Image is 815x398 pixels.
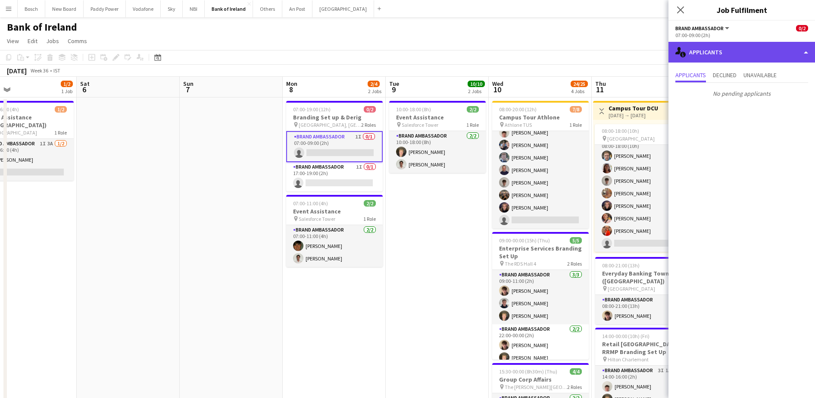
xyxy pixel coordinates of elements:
app-card-role: Brand Ambassador2/207:00-11:00 (4h)[PERSON_NAME][PERSON_NAME] [286,225,383,267]
button: New Board [45,0,84,17]
span: 07:00-11:00 (4h) [293,200,328,207]
h3: Job Fulfilment [668,4,815,16]
span: The RDS Hall 4 [505,260,536,267]
app-job-card: 10:00-18:00 (8h)2/2Event Assistance Salesforce Tower1 RoleBrand Ambassador2/210:00-18:00 (8h)[PER... [389,101,486,173]
span: The [PERSON_NAME][GEOGRAPHIC_DATA] [505,384,567,390]
span: [GEOGRAPHIC_DATA] [607,135,655,142]
span: 08:00-20:00 (12h) [499,106,537,113]
div: 2 Jobs [368,88,381,94]
a: View [3,35,22,47]
span: 10 [491,85,503,94]
app-job-card: 08:00-20:00 (12h)7/8Campus Tour Athlone Athlone TUS1 RoleBrand Ambassador5I7/808:00-20:00 (12h)[P... [492,101,589,229]
app-card-role: Brand Ambassador1I0/107:00-09:00 (2h) [286,131,383,162]
app-job-card: 07:00-11:00 (4h)2/2Event Assistance Salesforce Tower1 RoleBrand Ambassador2/207:00-11:00 (4h)[PER... [286,195,383,267]
button: Paddy Power [84,0,126,17]
span: 09:00-00:00 (15h) (Thu) [499,237,550,244]
span: 1/2 [61,81,73,87]
span: 0/2 [364,106,376,113]
span: Sat [80,80,90,88]
button: Others [253,0,282,17]
h3: Retail [GEOGRAPHIC_DATA] RRMP Branding Set Up [595,340,692,356]
span: Hilton Charlemont [608,356,649,363]
div: Applicants [668,42,815,63]
span: Thu [595,80,606,88]
span: 1/2 [55,106,67,113]
button: An Post [282,0,312,17]
div: [DATE] [7,66,27,75]
span: [GEOGRAPHIC_DATA], [GEOGRAPHIC_DATA] [299,122,361,128]
span: 11 [594,85,606,94]
span: 2 Roles [567,384,582,390]
span: Athlone TUS [505,122,532,128]
div: 07:00-19:00 (12h)0/2Branding Set up & Derig [GEOGRAPHIC_DATA], [GEOGRAPHIC_DATA]2 RolesBrand Amba... [286,101,383,191]
span: Edit [28,37,37,45]
span: 15:30-00:00 (8h30m) (Thu) [499,368,557,375]
button: [GEOGRAPHIC_DATA] [312,0,374,17]
span: Unavailable [743,72,777,78]
app-card-role: Brand Ambassador1/108:00-21:00 (13h)[PERSON_NAME] [595,295,692,324]
span: Mon [286,80,297,88]
button: Bank of Ireland [205,0,253,17]
a: Comms [64,35,91,47]
div: [DATE] → [DATE] [609,112,658,119]
span: Declined [713,72,737,78]
span: 6 [79,85,90,94]
span: Comms [68,37,87,45]
span: Applicants [675,72,706,78]
span: 10:00-18:00 (8h) [396,106,431,113]
span: 7 [182,85,194,94]
div: 07:00-09:00 (2h) [675,32,808,38]
h3: Branding Set up & Derig [286,113,383,121]
div: 2 Jobs [468,88,484,94]
app-job-card: 09:00-00:00 (15h) (Thu)5/5Enterprise Services Branding Set Up The RDS Hall 42 RolesBrand Ambassad... [492,232,589,360]
span: 08:00-21:00 (13h) [602,262,640,269]
span: 1 Role [363,216,376,222]
span: 1 Role [569,122,582,128]
app-job-card: 08:00-18:00 (10h)7/8 [GEOGRAPHIC_DATA]1 RoleBrand Ambassador10I2A7/808:00-18:00 (10h)[PERSON_NAME... [595,124,691,252]
span: 24/25 [571,81,588,87]
h3: Everyday Banking Townhall ([GEOGRAPHIC_DATA]) [595,270,692,285]
h3: Campus Tour Athlone [492,113,589,121]
span: 2/2 [467,106,479,113]
app-card-role: Brand Ambassador1I0/117:00-19:00 (2h) [286,162,383,191]
span: Sun [183,80,194,88]
span: [GEOGRAPHIC_DATA] [608,285,655,292]
app-card-role: Brand Ambassador2/222:00-00:00 (2h)[PERSON_NAME][PERSON_NAME] [492,324,589,366]
app-card-role: Brand Ambassador3/309:00-11:00 (2h)[PERSON_NAME][PERSON_NAME][PERSON_NAME] [492,270,589,324]
span: Salesforce Tower [299,216,335,222]
span: 7/8 [570,106,582,113]
button: Brand Ambassador [675,25,731,31]
span: 2 Roles [361,122,376,128]
h3: Campus Tour DCU [609,104,658,112]
span: Salesforce Tower [402,122,438,128]
span: 4/4 [570,368,582,375]
span: 8 [285,85,297,94]
app-card-role: Brand Ambassador5I7/808:00-20:00 (12h)[PERSON_NAME][PERSON_NAME][PERSON_NAME][PERSON_NAME][PERSON... [492,112,589,229]
app-card-role: Brand Ambassador2/210:00-18:00 (8h)[PERSON_NAME][PERSON_NAME] [389,131,486,173]
h1: Bank of Ireland [7,21,77,34]
h3: Event Assistance [389,113,486,121]
div: IST [53,67,60,74]
span: View [7,37,19,45]
div: 4 Jobs [571,88,587,94]
span: Jobs [46,37,59,45]
h3: Event Assistance [286,207,383,215]
a: Jobs [43,35,62,47]
span: 1 Role [466,122,479,128]
button: NBI [183,0,205,17]
span: 14:00-00:00 (10h) (Fri) [602,333,650,339]
span: Week 36 [28,67,50,74]
span: 10/10 [468,81,485,87]
p: No pending applicants [668,86,815,101]
span: 07:00-19:00 (12h) [293,106,331,113]
span: Tue [389,80,399,88]
span: 08:00-18:00 (10h) [602,128,639,134]
span: 2 Roles [567,260,582,267]
app-job-card: 08:00-21:00 (13h)1/1Everyday Banking Townhall ([GEOGRAPHIC_DATA]) [GEOGRAPHIC_DATA]1 RoleBrand Am... [595,257,692,324]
